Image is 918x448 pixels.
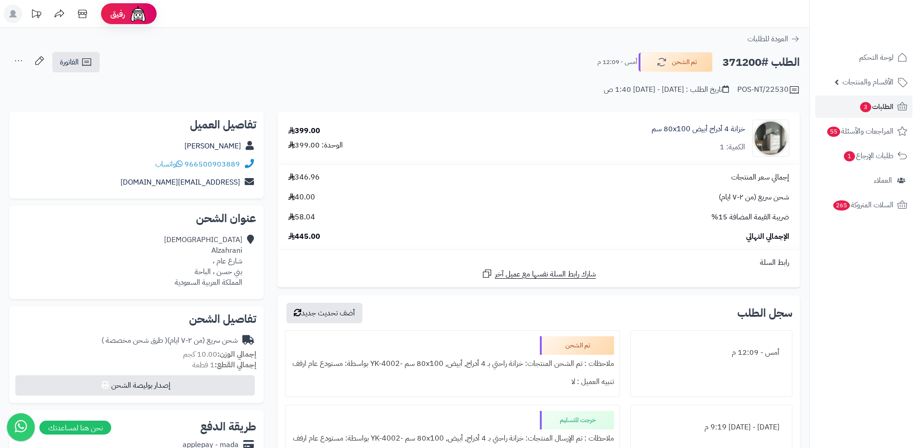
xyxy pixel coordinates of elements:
div: شحن سريع (من ٢-٧ ايام) [101,335,238,346]
a: خزانة 4 أدراج أبيض ‎80x100 سم‏ [652,124,745,134]
a: تحديثات المنصة [25,5,48,26]
span: 346.96 [288,172,320,183]
div: خرجت للتسليم [540,411,614,429]
span: العودة للطلبات [747,33,788,45]
span: إجمالي سعر المنتجات [731,172,789,183]
div: ملاحظات : تم الشحن المنتجات: خزانة راحتي بـ 4 أدراج, أبيض, ‎80x100 سم‏ -YK-4002 بواسطة: مستودع عا... [291,355,614,373]
span: شارك رابط السلة نفسها مع عميل آخر [495,269,596,280]
a: [PERSON_NAME] [184,141,241,152]
div: أمس - 12:09 م [636,344,787,362]
h2: عنوان الشحن [17,213,256,224]
div: تنبيه العميل : لا [291,373,614,391]
a: 966500903889 [184,159,240,170]
a: العملاء [815,169,912,192]
button: أضف تحديث جديد [286,303,362,323]
div: POS-NT/22530 [737,84,800,96]
button: إصدار بوليصة الشحن [15,375,255,396]
a: واتساب [155,159,183,170]
h2: طريقة الدفع [200,421,256,432]
a: [EMAIL_ADDRESS][DOMAIN_NAME] [120,177,240,188]
div: تم الشحن [540,336,614,355]
a: الفاتورة [52,52,100,72]
span: رفيق [110,8,125,19]
span: طلبات الإرجاع [843,149,893,162]
span: 40.00 [288,192,315,203]
span: 58.04 [288,212,315,223]
small: 10.00 كجم [183,349,256,360]
span: الأقسام والمنتجات [842,76,893,89]
span: 3 [860,102,871,112]
small: أمس - 12:09 م [597,58,637,67]
small: 1 قطعة [192,359,256,371]
div: رابط السلة [281,257,796,268]
a: العودة للطلبات [747,33,800,45]
span: شحن سريع (من ٢-٧ ايام) [719,192,789,203]
h3: سجل الطلب [737,307,792,319]
span: العملاء [874,174,892,187]
img: 1747726046-1707226648187-1702539813673-122025464545-1000x1000-90x90.jpg [753,120,789,157]
span: ضريبة القيمة المضافة 15% [711,212,789,223]
span: 445.00 [288,231,320,242]
h2: الطلب #371200 [722,53,800,72]
span: الطلبات [859,100,893,113]
a: الطلبات3 [815,96,912,118]
span: الإجمالي النهائي [746,231,789,242]
a: لوحة التحكم [815,46,912,69]
span: ( طرق شحن مخصصة ) [101,335,167,346]
a: طلبات الإرجاع1 [815,145,912,167]
a: السلات المتروكة265 [815,194,912,216]
div: [DATE] - [DATE] 9:19 م [636,418,787,436]
span: السلات المتروكة [832,198,893,211]
img: logo-2.png [855,25,909,45]
span: 1 [844,151,855,161]
span: الفاتورة [60,57,79,68]
a: المراجعات والأسئلة55 [815,120,912,142]
span: لوحة التحكم [859,51,893,64]
span: 265 [833,200,850,211]
button: تم الشحن [639,52,713,72]
div: تاريخ الطلب : [DATE] - [DATE] 1:40 ص [604,84,729,95]
span: 55 [827,127,840,137]
div: 399.00 [288,126,320,136]
div: الكمية: 1 [720,142,745,153]
a: شارك رابط السلة نفسها مع عميل آخر [481,268,596,280]
h2: تفاصيل العميل [17,119,256,130]
h2: تفاصيل الشحن [17,314,256,325]
span: المراجعات والأسئلة [826,125,893,138]
strong: إجمالي القطع: [215,359,256,371]
strong: إجمالي الوزن: [217,349,256,360]
img: ai-face.png [129,5,147,23]
div: ملاحظات : تم الإرسال المنتجات: خزانة راحتي بـ 4 أدراج, أبيض, ‎80x100 سم‏ -YK-4002 بواسطة: مستودع ... [291,429,614,448]
div: [DEMOGRAPHIC_DATA] Alzahrani شارع عام ، بني حسن ، الباحة المملكة العربية السعودية [164,235,242,288]
div: الوحدة: 399.00 [288,140,343,151]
